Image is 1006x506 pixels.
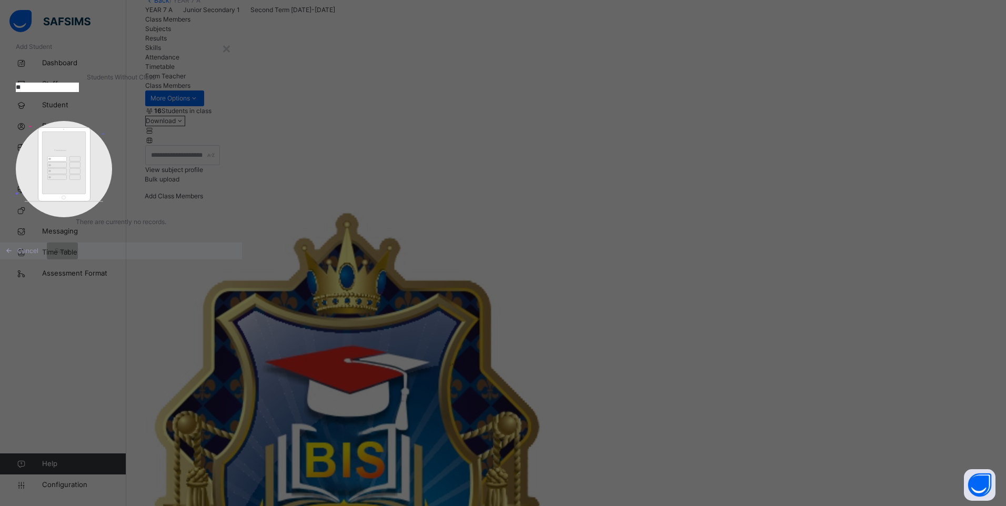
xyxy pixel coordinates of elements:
button: Open asap [964,469,995,501]
span: Students Without Class [87,73,155,81]
tspan: Customers [54,149,66,151]
div: × [222,37,232,59]
div: There are currently no records. [16,110,226,237]
span: Add Student [16,43,52,50]
span: Cancel [17,246,38,256]
span: Save [55,246,70,256]
p: There are currently no records. [16,217,226,227]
